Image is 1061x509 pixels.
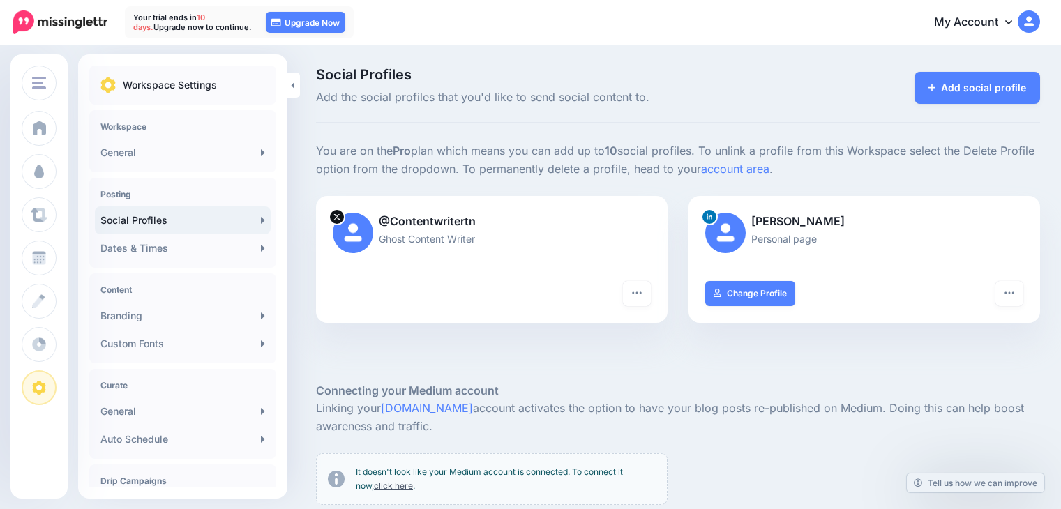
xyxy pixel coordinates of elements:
[316,400,1040,436] p: Linking your account activates the option to have your blog posts re-published on Medium. Doing t...
[333,213,373,253] img: user_default_image.png
[266,12,345,33] a: Upgrade Now
[316,142,1040,178] p: You are on the plan which means you can add up to social profiles. To unlink a profile from this ...
[915,72,1041,104] a: Add social profile
[316,68,792,82] span: Social Profiles
[333,213,651,231] p: @Contentwritertn
[605,144,617,158] b: 10
[705,281,795,306] a: Change Profile
[13,10,107,34] img: Missinglettr
[95,425,271,453] a: Auto Schedule
[133,13,205,32] span: 10 days.
[393,144,411,158] b: Pro
[381,401,473,415] a: [DOMAIN_NAME]
[100,380,265,390] h4: Curate
[123,77,217,93] p: Workspace Settings
[920,6,1040,40] a: My Account
[907,473,1044,492] a: Tell us how we can improve
[95,397,271,425] a: General
[356,465,656,493] p: It doesn't look like your Medium account is connected. To connect it now, .
[100,189,265,199] h4: Posting
[100,476,265,486] h4: Drip Campaigns
[100,284,265,295] h4: Content
[705,213,1023,231] p: [PERSON_NAME]
[701,162,769,176] a: account area
[333,231,651,247] p: Ghost Content Writer
[32,77,46,89] img: menu.png
[705,213,746,253] img: user_default_image.png
[100,121,265,132] h4: Workspace
[95,139,271,167] a: General
[95,234,271,262] a: Dates & Times
[95,206,271,234] a: Social Profiles
[316,382,1040,400] h5: Connecting your Medium account
[316,89,792,107] span: Add the social profiles that you'd like to send social content to.
[328,471,345,487] img: info-circle-grey.png
[374,480,413,491] a: click here
[95,330,271,358] a: Custom Fonts
[705,231,1023,247] p: Personal page
[133,13,252,32] p: Your trial ends in Upgrade now to continue.
[100,77,116,93] img: settings.png
[95,302,271,330] a: Branding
